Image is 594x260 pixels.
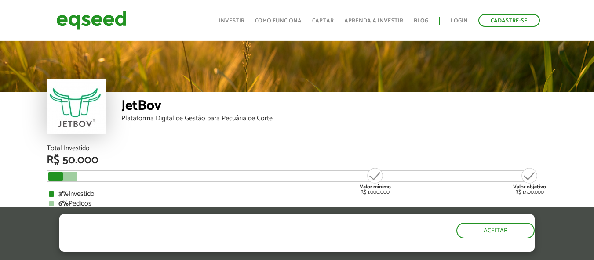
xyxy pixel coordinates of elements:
a: Blog [414,18,428,24]
strong: 3% [58,188,69,200]
div: Pedidos [49,200,546,207]
a: política de privacidade e de cookies [175,244,277,252]
p: Ao clicar em "aceitar", você aceita nossa . [59,243,344,252]
div: R$ 50.000 [47,155,548,166]
div: Total Investido [47,145,548,152]
div: Plataforma Digital de Gestão para Pecuária de Corte [121,115,548,122]
a: Captar [312,18,334,24]
h5: O site da EqSeed utiliza cookies para melhorar sua navegação. [59,214,344,241]
a: Login [451,18,468,24]
div: R$ 1.500.000 [513,167,546,195]
button: Aceitar [456,223,535,238]
div: R$ 1.000.000 [359,167,392,195]
a: Cadastre-se [478,14,540,27]
a: Como funciona [255,18,302,24]
img: EqSeed [56,9,127,32]
div: Investido [49,191,546,198]
strong: 6% [58,198,69,209]
strong: Valor mínimo [360,183,391,191]
strong: Valor objetivo [513,183,546,191]
div: JetBov [121,99,548,115]
a: Aprenda a investir [344,18,403,24]
a: Investir [219,18,244,24]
